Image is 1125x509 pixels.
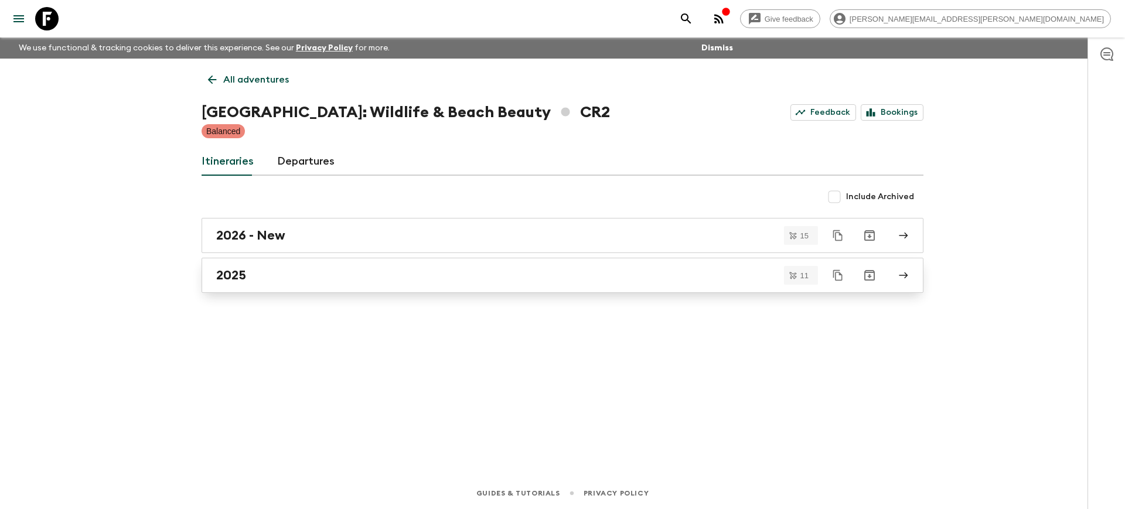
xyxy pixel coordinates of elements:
span: 15 [793,232,816,240]
span: [PERSON_NAME][EMAIL_ADDRESS][PERSON_NAME][DOMAIN_NAME] [843,15,1110,23]
p: We use functional & tracking cookies to deliver this experience. See our for more. [14,37,394,59]
a: Privacy Policy [296,44,353,52]
button: Archive [858,224,881,247]
a: Feedback [790,104,856,121]
a: 2025 [202,258,923,293]
button: Archive [858,264,881,287]
span: 11 [793,272,816,279]
a: Privacy Policy [584,487,649,500]
span: Include Archived [846,191,914,203]
a: Give feedback [740,9,820,28]
span: Give feedback [758,15,820,23]
a: Itineraries [202,148,254,176]
button: Dismiss [698,40,736,56]
a: All adventures [202,68,295,91]
a: Departures [277,148,335,176]
h2: 2026 - New [216,228,285,243]
a: Bookings [861,104,923,121]
div: [PERSON_NAME][EMAIL_ADDRESS][PERSON_NAME][DOMAIN_NAME] [830,9,1111,28]
p: All adventures [223,73,289,87]
a: Guides & Tutorials [476,487,560,500]
button: search adventures [674,7,698,30]
button: Duplicate [827,265,848,286]
button: menu [7,7,30,30]
a: 2026 - New [202,218,923,253]
h2: 2025 [216,268,246,283]
h1: [GEOGRAPHIC_DATA]: Wildlife & Beach Beauty CR2 [202,101,610,124]
button: Duplicate [827,225,848,246]
p: Balanced [206,125,240,137]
